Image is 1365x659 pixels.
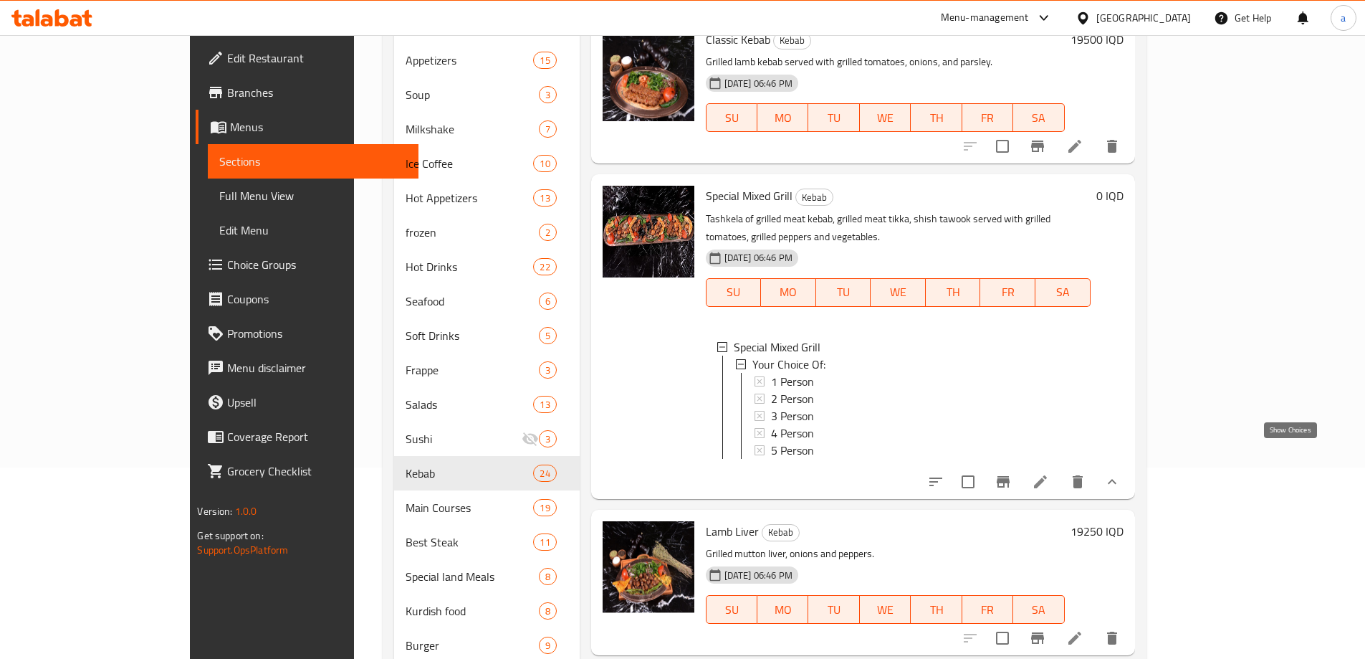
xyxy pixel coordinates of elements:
[808,595,859,624] button: TU
[394,456,579,490] div: Kebab24
[816,278,871,307] button: TU
[406,293,538,310] span: Seafood
[235,502,257,521] span: 1.0.0
[394,181,579,215] div: Hot Appetizers13
[196,247,418,282] a: Choice Groups
[406,534,533,551] span: Best Steak
[406,327,538,344] div: Soft Drinks
[539,293,557,310] div: items
[814,599,853,620] span: TU
[540,639,556,653] span: 9
[406,499,533,516] div: Main Courses
[767,282,810,303] span: MO
[712,599,752,620] span: SU
[706,53,1065,71] p: Grilled lamb kebab served with grilled tomatoes, onions, and parsley.
[227,49,406,67] span: Edit Restaurant
[534,191,555,205] span: 13
[533,534,556,551] div: items
[706,545,1065,563] p: Grilled mutton liver, onions and peppers.
[866,599,905,620] span: WE
[406,52,533,69] span: Appetizers
[773,32,811,49] div: Kebab
[406,465,533,482] span: Kebab
[796,189,833,206] span: Kebab
[394,112,579,146] div: Milkshake7
[227,256,406,273] span: Choice Groups
[712,282,755,303] span: SU
[757,595,808,624] button: MO
[406,120,538,138] span: Milkshake
[706,103,757,132] button: SU
[539,637,557,654] div: items
[539,86,557,103] div: items
[860,103,911,132] button: WE
[774,32,810,49] span: Kebab
[706,29,770,50] span: Classic Kebab
[1035,278,1091,307] button: SA
[539,120,557,138] div: items
[719,77,798,90] span: [DATE] 06:46 PM
[771,425,814,442] span: 4 Person
[540,605,556,618] span: 8
[603,29,694,121] img: Classic Kebab
[771,373,814,390] span: 1 Person
[534,467,555,480] span: 24
[1096,10,1191,26] div: [GEOGRAPHIC_DATA]
[968,599,1007,620] span: FR
[406,361,538,379] span: Frappe
[876,282,920,303] span: WE
[822,282,866,303] span: TU
[406,155,533,172] div: Ice Coffee
[533,189,556,207] div: items
[916,108,956,128] span: TH
[1013,103,1064,132] button: SA
[406,568,538,585] span: Special land Meals
[762,524,800,541] div: Kebab
[1096,186,1124,206] h6: 0 IQD
[196,419,418,454] a: Coverage Report
[539,327,557,344] div: items
[196,454,418,488] a: Grocery Checklist
[860,595,911,624] button: WE
[534,157,555,171] span: 10
[540,432,556,446] span: 3
[771,407,814,425] span: 3 Person
[394,146,579,181] div: Ice Coffee10
[540,364,556,377] span: 3
[197,502,232,521] span: Version:
[227,428,406,445] span: Coverage Report
[533,465,556,482] div: items
[1019,108,1058,128] span: SA
[1066,630,1083,647] a: Edit menu item
[757,103,808,132] button: MO
[941,9,1029,27] div: Menu-management
[814,108,853,128] span: TU
[1066,138,1083,155] a: Edit menu item
[706,210,1091,246] p: Tashkela of grilled meat kebab, grilled meat tikka, shish tawook served with grilled tomatoes, gr...
[197,541,288,559] a: Support.OpsPlatform
[219,222,406,239] span: Edit Menu
[227,359,406,376] span: Menu disclaimer
[752,356,825,373] span: Your Choice Of:
[771,390,814,407] span: 2 Person
[706,185,792,207] span: Special Mixed Grill
[603,521,694,613] img: Lamb Liver
[533,396,556,413] div: items
[1020,129,1055,163] button: Branch-specific-item
[539,568,557,585] div: items
[196,282,418,316] a: Coupons
[539,224,557,241] div: items
[540,295,556,308] span: 6
[919,465,953,499] button: sort-choices
[227,394,406,411] span: Upsell
[540,226,556,240] span: 2
[539,361,557,379] div: items
[394,559,579,594] div: Special land Meals8
[227,463,406,480] span: Grocery Checklist
[406,430,521,447] span: Sushi
[227,84,406,101] span: Branches
[763,599,803,620] span: MO
[406,258,533,275] span: Hot Drinks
